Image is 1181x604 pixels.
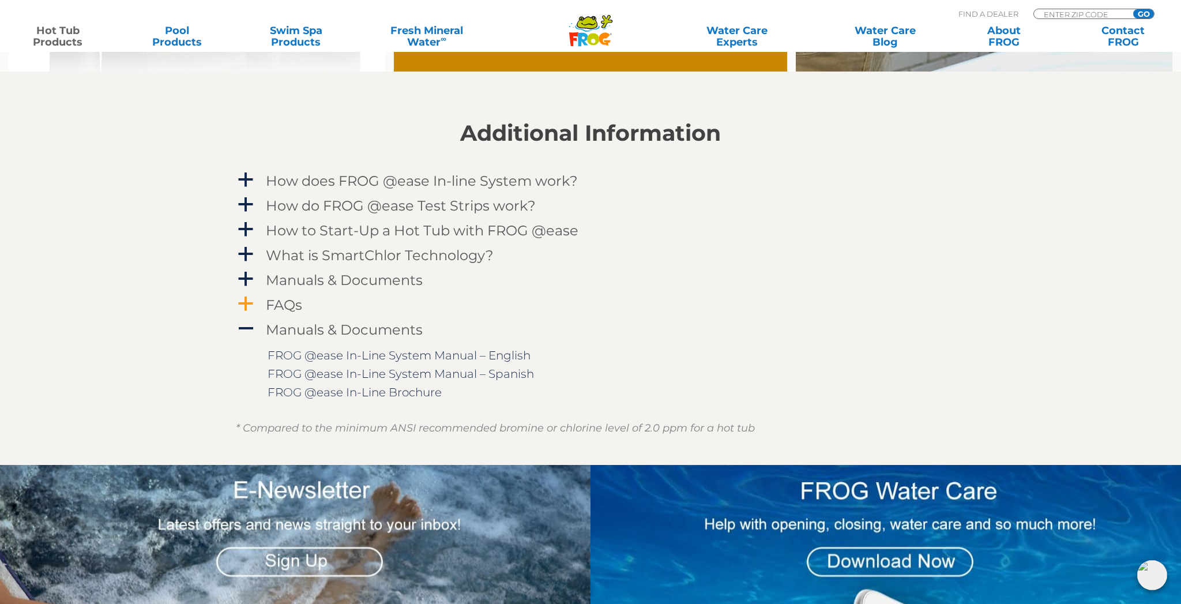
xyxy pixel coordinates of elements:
span: A [237,320,254,337]
input: GO [1133,9,1154,18]
img: openIcon [1137,560,1167,590]
h2: Additional Information [236,121,945,146]
a: FROG @ease In-Line Brochure [268,385,442,399]
h4: Manuals & Documents [266,272,423,288]
h4: Manuals & Documents [266,322,423,337]
a: a What is SmartChlor Technology? [236,245,945,266]
a: FROG @ease In-Line System Manual – Spanish [268,367,534,381]
span: a [237,221,254,238]
h4: How do FROG @ease Test Strips work? [266,198,536,213]
sup: ∞ [441,34,446,43]
span: a [237,196,254,213]
a: Water CareBlog [838,25,931,48]
h4: FAQs [266,297,302,313]
a: PoolProducts [131,25,224,48]
h4: How to Start-Up a Hot Tub with FROG @ease [266,223,578,238]
span: a [237,171,254,189]
a: Water CareExperts [661,25,812,48]
span: a [237,295,254,313]
a: A Manuals & Documents [236,319,945,340]
a: AboutFROG [958,25,1051,48]
p: Find A Dealer [958,9,1018,19]
h4: What is SmartChlor Technology? [266,247,494,263]
a: ContactFROG [1077,25,1169,48]
a: a How do FROG @ease Test Strips work? [236,195,945,216]
a: a FAQs [236,294,945,316]
input: Zip Code Form [1043,9,1120,19]
a: a How does FROG @ease In-line System work? [236,170,945,192]
a: Swim SpaProducts [250,25,343,48]
a: Hot TubProducts [12,25,104,48]
a: FROG @ease In-Line System Manual – English [268,348,531,362]
em: * Compared to the minimum ANSI recommended bromine or chlorine level of 2.0 ppm for a hot tub [236,422,755,434]
a: a How to Start-Up a Hot Tub with FROG @ease [236,220,945,241]
span: a [237,271,254,288]
a: a Manuals & Documents [236,269,945,291]
h4: How does FROG @ease In-line System work? [266,173,578,189]
a: Fresh MineralWater∞ [369,25,485,48]
span: a [237,246,254,263]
